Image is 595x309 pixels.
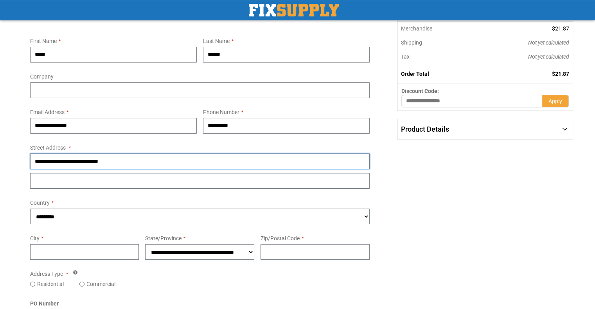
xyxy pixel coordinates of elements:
[401,39,422,46] span: Shipping
[30,38,57,44] span: First Name
[397,21,475,36] th: Merchandise
[548,98,562,104] span: Apply
[30,73,54,80] span: Company
[261,235,300,241] span: Zip/Postal Code
[30,200,50,206] span: Country
[401,88,439,94] span: Discount Code:
[30,271,63,277] span: Address Type
[37,280,64,288] label: Residential
[397,50,475,64] th: Tax
[86,280,115,288] label: Commercial
[30,145,66,151] span: Street Address
[401,71,429,77] strong: Order Total
[552,71,569,77] span: $21.87
[552,25,569,32] span: $21.87
[203,109,239,115] span: Phone Number
[30,235,40,241] span: City
[145,235,182,241] span: State/Province
[542,95,569,107] button: Apply
[528,54,569,60] span: Not yet calculated
[30,109,65,115] span: Email Address
[249,4,339,16] img: Fix Industrial Supply
[528,39,569,46] span: Not yet calculated
[401,125,449,133] span: Product Details
[249,4,339,16] a: store logo
[203,38,230,44] span: Last Name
